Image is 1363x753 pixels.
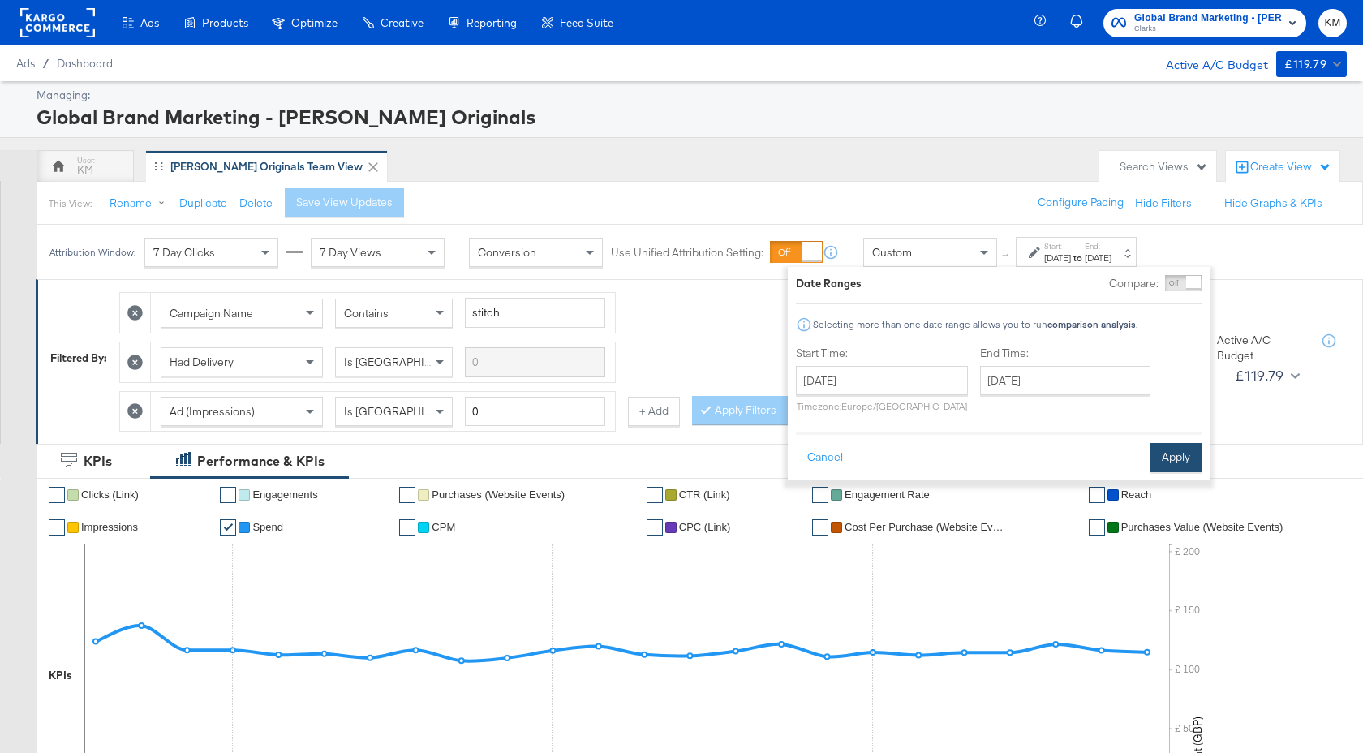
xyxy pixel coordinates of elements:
div: [DATE] [1085,252,1111,265]
div: Performance & KPIs [197,452,325,471]
span: CPM [432,521,455,533]
span: Conversion [478,245,536,260]
span: Ads [16,57,35,70]
span: KM [1325,14,1340,32]
strong: comparison analysis [1047,318,1136,330]
span: Engagements [252,488,317,501]
div: [DATE] [1044,252,1071,265]
button: KM [1318,9,1347,37]
div: Attribution Window: [49,247,136,258]
label: End: [1085,241,1111,252]
span: Engagement Rate [845,488,930,501]
span: Contains [344,306,389,321]
div: Active A/C Budget [1149,51,1268,75]
input: Enter a search term [465,347,605,377]
a: ✔ [49,487,65,503]
label: End Time: [980,346,1157,361]
span: Purchases Value (Website Events) [1121,521,1283,533]
label: Start Time: [796,346,968,361]
a: Dashboard [57,57,113,70]
span: Campaign Name [170,306,253,321]
span: Cost Per Purchase (Website Events) [845,521,1007,533]
span: Spend [252,521,283,533]
div: [PERSON_NAME] Originals Team View [170,159,363,174]
span: CPC (Link) [679,521,731,533]
button: Global Brand Marketing - [PERSON_NAME] OriginalsClarks [1103,9,1306,37]
div: KPIs [84,452,112,471]
input: Enter a search term [465,298,605,328]
button: Apply [1150,443,1202,472]
span: Products [202,16,248,29]
button: £119.79 [1276,51,1347,77]
span: Reporting [467,16,517,29]
span: Had Delivery [170,355,234,369]
span: / [35,57,57,70]
label: Use Unified Attribution Setting: [611,245,763,260]
a: ✔ [647,487,663,503]
span: Ad (Impressions) [170,404,255,419]
span: 7 Day Clicks [153,245,215,260]
input: Enter a number [465,397,605,427]
a: ✔ [812,487,828,503]
button: £119.79 [1228,363,1303,389]
button: Duplicate [179,196,227,211]
span: Impressions [81,521,138,533]
button: Hide Graphs & KPIs [1224,196,1322,211]
a: ✔ [399,487,415,503]
span: 7 Day Views [320,245,381,260]
a: ✔ [220,519,236,536]
div: Search Views [1120,159,1208,174]
div: KM [77,162,93,178]
a: ✔ [220,487,236,503]
span: Optimize [291,16,338,29]
div: £119.79 [1235,364,1284,388]
span: Clarks [1134,23,1282,36]
div: This View: [49,197,92,210]
a: ✔ [1089,519,1105,536]
span: Is [GEOGRAPHIC_DATA] [344,355,468,369]
label: Start: [1044,241,1071,252]
a: ✔ [1089,487,1105,503]
span: Feed Suite [560,16,613,29]
div: Managing: [37,88,1343,103]
div: Date Ranges [796,276,862,291]
button: Delete [239,196,273,211]
strong: to [1071,252,1085,264]
a: ✔ [49,519,65,536]
p: Timezone: Europe/[GEOGRAPHIC_DATA] [796,400,968,412]
button: Rename [98,189,183,218]
a: ✔ [647,519,663,536]
span: Global Brand Marketing - [PERSON_NAME] Originals [1134,10,1282,27]
label: Compare: [1109,276,1159,291]
span: Reach [1121,488,1152,501]
div: Active A/C Budget [1217,333,1306,363]
button: Hide Filters [1135,196,1192,211]
div: Drag to reorder tab [154,161,163,170]
div: Global Brand Marketing - [PERSON_NAME] Originals [37,103,1343,131]
span: CTR (Link) [679,488,730,501]
div: Selecting more than one date range allows you to run . [812,319,1138,330]
div: KPIs [49,668,72,683]
div: Filtered By: [50,351,107,366]
span: Ads [140,16,159,29]
span: Custom [872,245,912,260]
span: ↑ [999,252,1014,258]
span: Purchases (Website Events) [432,488,565,501]
span: Creative [381,16,424,29]
div: £119.79 [1284,54,1326,75]
span: Clicks (Link) [81,488,139,501]
button: Configure Pacing [1026,188,1135,217]
div: Create View [1250,159,1331,175]
button: Cancel [796,443,854,472]
a: ✔ [812,519,828,536]
a: ✔ [399,519,415,536]
span: Is [GEOGRAPHIC_DATA] [344,404,468,419]
button: + Add [628,397,680,426]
